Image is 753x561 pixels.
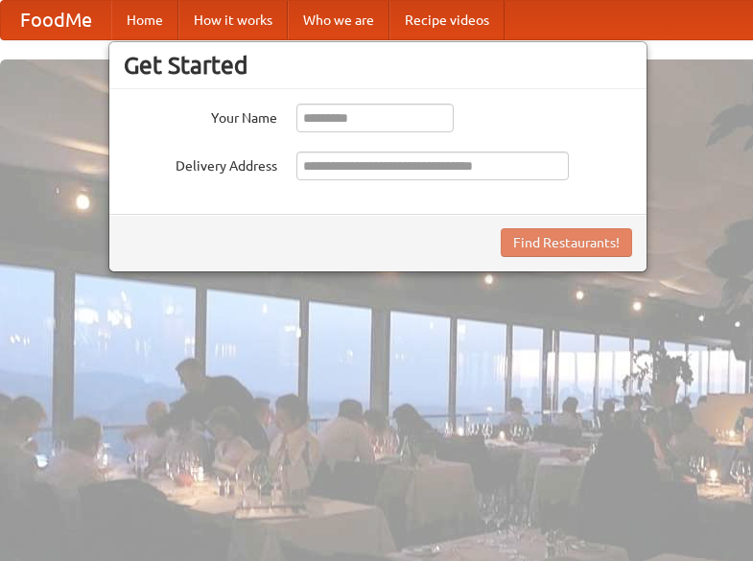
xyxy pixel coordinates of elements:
[124,51,632,80] h3: Get Started
[178,1,288,39] a: How it works
[111,1,178,39] a: Home
[124,152,277,175] label: Delivery Address
[501,228,632,257] button: Find Restaurants!
[389,1,505,39] a: Recipe videos
[1,1,111,39] a: FoodMe
[288,1,389,39] a: Who we are
[124,104,277,128] label: Your Name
